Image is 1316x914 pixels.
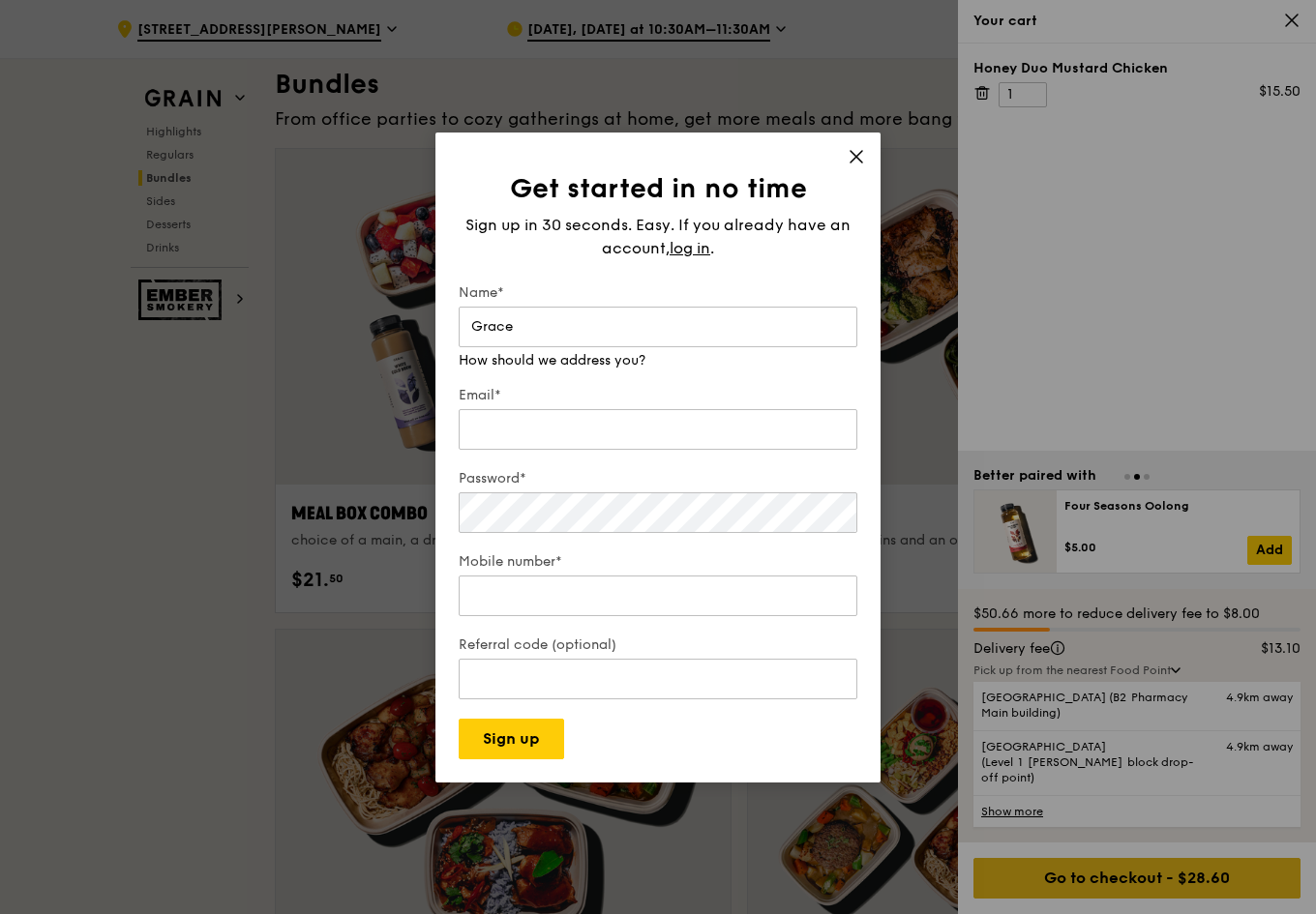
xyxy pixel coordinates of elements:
[710,239,714,257] span: .
[459,283,857,303] label: Name*
[670,237,710,260] span: log in
[459,719,564,759] button: Sign up
[459,351,857,370] div: How should we address you?
[459,386,857,405] label: Email*
[459,552,857,572] label: Mobile number*
[459,635,857,655] label: Referral code (optional)
[459,469,857,488] label: Password*
[459,171,857,206] h1: Get started in no time
[465,216,851,257] span: Sign up in 30 seconds. Easy. If you already have an account,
